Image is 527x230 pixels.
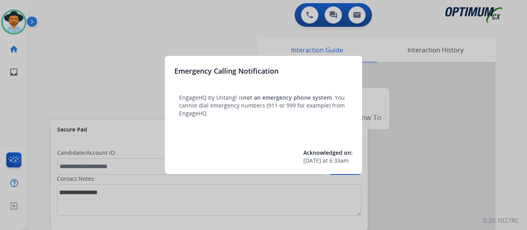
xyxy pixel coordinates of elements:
p: EngageHQ by Untangl is . You cannot dial emergency numbers (911 or 999 for example) from EngageHQ. [179,94,348,117]
div: at [303,157,353,165]
span: Acknowledged on: [303,149,353,156]
span: [DATE] [303,157,321,165]
span: 6:33am [329,157,349,165]
span: not an emergency phone system [243,94,332,101]
h3: Emergency Calling Notification [174,65,278,76]
p: 0.20.1027RC [483,216,519,225]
